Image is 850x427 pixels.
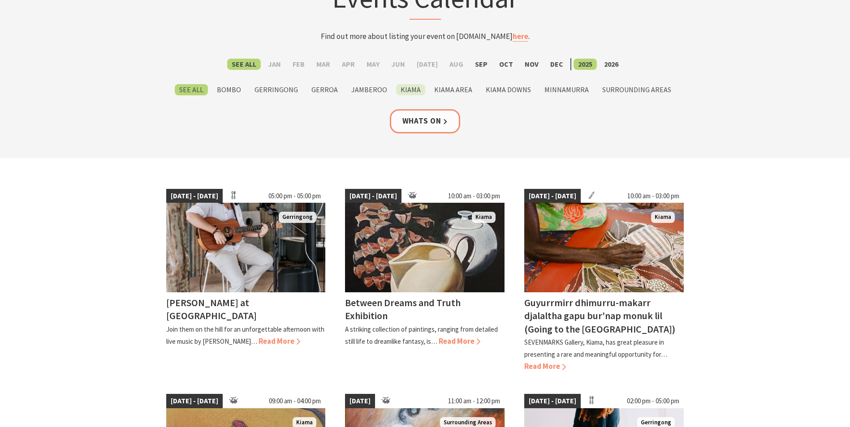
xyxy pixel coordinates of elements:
[623,189,684,203] span: 10:00 am - 03:00 pm
[524,296,675,335] h4: Guyurrmirr dhimurru-makarr djalaltha gapu bur’nap monuk lil (Going to the [GEOGRAPHIC_DATA])
[390,109,461,133] a: Whats On
[622,394,684,408] span: 02:00 pm - 05:00 pm
[524,338,667,359] p: SEVENMARKS Gallery, Kiama, has great pleasure in presenting a rare and meaningful opportunity for…
[495,59,518,70] label: Oct
[524,189,581,203] span: [DATE] - [DATE]
[387,59,410,70] label: Jun
[481,84,535,95] label: Kiama Downs
[472,212,496,223] span: Kiama
[345,189,401,203] span: [DATE] - [DATE]
[345,189,505,373] a: [DATE] - [DATE] 10:00 am - 03:00 pm Kiama Between Dreams and Truth Exhibition A striking collecti...
[288,59,309,70] label: Feb
[166,394,223,408] span: [DATE] - [DATE]
[312,59,335,70] label: Mar
[345,325,498,346] p: A striking collection of paintings, ranging from detailed still life to dreamlike fantasy, is…
[166,189,223,203] span: [DATE] - [DATE]
[513,31,528,42] a: here
[540,84,593,95] label: Minnamurra
[524,361,566,371] span: Read More
[264,189,325,203] span: 05:00 pm - 05:00 pm
[250,84,302,95] label: Gerringong
[598,84,676,95] label: Surrounding Areas
[600,59,623,70] label: 2026
[430,84,477,95] label: Kiama Area
[307,84,342,95] label: Gerroa
[166,189,326,373] a: [DATE] - [DATE] 05:00 pm - 05:00 pm Tayvin Martins Gerringong [PERSON_NAME] at [GEOGRAPHIC_DATA] ...
[396,84,425,95] label: Kiama
[651,212,675,223] span: Kiama
[264,394,325,408] span: 09:00 am - 04:00 pm
[337,59,359,70] label: Apr
[212,84,246,95] label: Bombo
[524,394,581,408] span: [DATE] - [DATE]
[345,296,461,322] h4: Between Dreams and Truth Exhibition
[345,394,375,408] span: [DATE]
[259,336,300,346] span: Read More
[439,336,480,346] span: Read More
[444,189,505,203] span: 10:00 am - 03:00 pm
[279,212,316,223] span: Gerringong
[347,84,392,95] label: Jamberoo
[470,59,492,70] label: Sep
[166,296,257,322] h4: [PERSON_NAME] at [GEOGRAPHIC_DATA]
[250,30,601,43] p: Find out more about listing your event on [DOMAIN_NAME] .
[520,59,543,70] label: Nov
[524,189,684,373] a: [DATE] - [DATE] 10:00 am - 03:00 pm Aboriginal artist Joy Borruwa sitting on the floor painting K...
[546,59,568,70] label: Dec
[574,59,597,70] label: 2025
[444,394,505,408] span: 11:00 am - 12:00 pm
[445,59,468,70] label: Aug
[166,325,324,346] p: Join them on the hill for an unforgettable afternoon with live music by [PERSON_NAME]…
[166,203,326,292] img: Tayvin Martins
[362,59,384,70] label: May
[263,59,285,70] label: Jan
[175,84,208,95] label: See All
[524,203,684,292] img: Aboriginal artist Joy Borruwa sitting on the floor painting
[412,59,442,70] label: [DATE]
[227,59,261,70] label: See All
